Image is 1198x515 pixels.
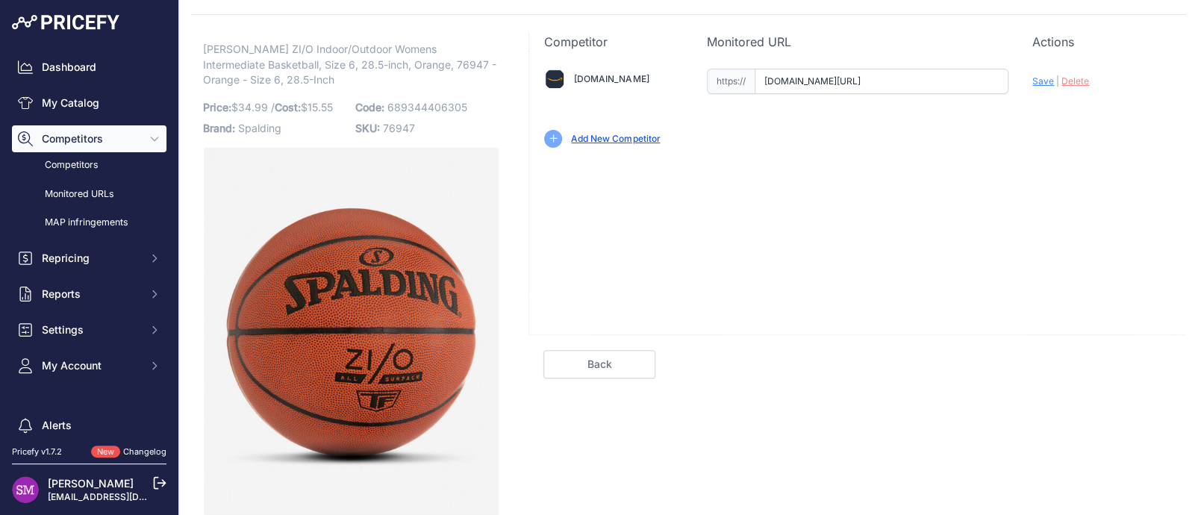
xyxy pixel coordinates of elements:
[203,40,496,89] span: [PERSON_NAME] ZI/O Indoor/Outdoor Womens Intermediate Basketball, Size 6, 28.5-inch, Orange, 7694...
[42,322,140,337] span: Settings
[12,90,166,116] a: My Catalog
[383,122,415,134] span: 76947
[1032,33,1171,51] p: Actions
[574,73,649,84] a: [DOMAIN_NAME]
[275,101,301,113] span: Cost:
[355,101,384,113] span: Code:
[271,101,333,113] span: / $
[12,54,166,81] a: Dashboard
[42,287,140,302] span: Reports
[203,97,346,118] p: $
[543,350,655,378] a: Back
[12,446,62,458] div: Pricefy v1.7.2
[48,477,134,490] a: [PERSON_NAME]
[707,33,1008,51] p: Monitored URL
[355,122,380,134] span: SKU:
[1056,75,1059,87] span: |
[12,281,166,308] button: Reports
[1032,75,1054,87] span: Save
[42,358,140,373] span: My Account
[12,210,166,236] a: MAP infringements
[12,54,166,496] nav: Sidebar
[12,412,166,439] a: Alerts
[707,69,755,94] span: https://
[12,181,166,207] a: Monitored URLs
[91,446,120,458] span: New
[12,245,166,272] button: Repricing
[755,69,1008,94] input: amazon.com/product
[12,352,166,379] button: My Account
[42,251,140,266] span: Repricing
[42,131,140,146] span: Competitors
[203,101,231,113] span: Price:
[203,122,235,134] span: Brand:
[1061,75,1089,87] span: Delete
[12,152,166,178] a: Competitors
[12,125,166,152] button: Competitors
[12,15,119,30] img: Pricefy Logo
[571,133,660,144] a: Add New Competitor
[48,491,204,502] a: [EMAIL_ADDRESS][DOMAIN_NAME]
[238,122,281,134] span: Spalding
[308,101,333,113] span: 15.55
[238,101,268,113] span: 34.99
[544,33,683,51] p: Competitor
[123,446,166,457] a: Changelog
[12,316,166,343] button: Settings
[387,101,467,113] span: 689344406305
